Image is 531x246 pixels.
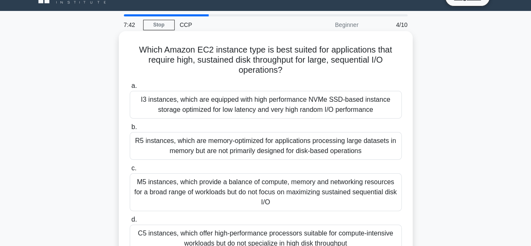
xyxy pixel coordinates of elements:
[175,16,290,33] div: CCP
[143,20,175,30] a: Stop
[130,91,402,119] div: I3 instances, which are equipped with high performance NVMe SSD-based instance storage optimized ...
[131,82,137,89] span: a.
[290,16,364,33] div: Beginner
[131,123,137,130] span: b.
[129,45,403,76] h5: Which Amazon EC2 instance type is best suited for applications that require high, sustained disk ...
[119,16,143,33] div: 7:42
[130,173,402,211] div: M5 instances, which provide a balance of compute, memory and networking resources for a broad ran...
[131,216,137,223] span: d.
[130,132,402,160] div: R5 instances, which are memory-optimized for applications processing large datasets in memory but...
[131,164,136,172] span: c.
[364,16,413,33] div: 4/10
